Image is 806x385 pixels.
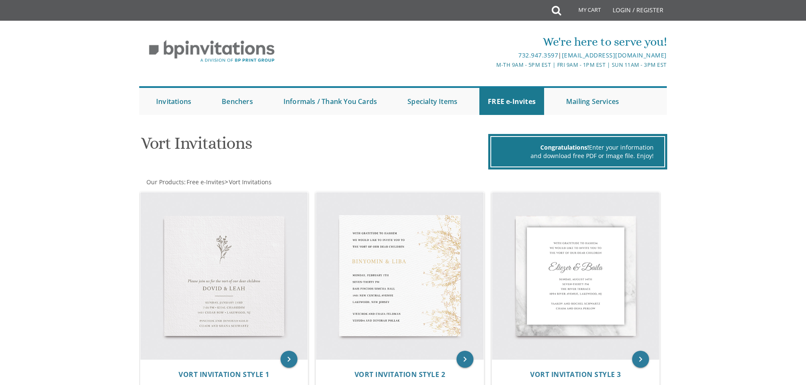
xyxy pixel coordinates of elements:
a: keyboard_arrow_right [632,351,649,368]
img: Vort Invitation Style 1 [140,192,308,360]
a: My Cart [560,1,607,22]
span: Congratulations! [540,143,589,151]
div: Enter your information [502,143,654,152]
span: Free e-Invites [187,178,225,186]
span: Vort Invitation Style 2 [355,370,446,379]
a: keyboard_arrow_right [281,351,297,368]
a: Vort Invitation Style 1 [179,371,270,379]
a: Specialty Items [399,88,466,115]
img: Vort Invitation Style 2 [316,192,484,360]
a: Vort Invitation Style 3 [530,371,621,379]
span: > [225,178,272,186]
a: FREE e-Invites [479,88,544,115]
a: Benchers [213,88,261,115]
a: Mailing Services [558,88,627,115]
div: M-Th 9am - 5pm EST | Fri 9am - 1pm EST | Sun 11am - 3pm EST [316,60,667,69]
span: Vort Invitations [229,178,272,186]
div: | [316,50,667,60]
a: Invitations [148,88,200,115]
a: 732.947.3597 [518,51,558,59]
span: Vort Invitation Style 1 [179,370,270,379]
a: Vort Invitations [228,178,272,186]
a: [EMAIL_ADDRESS][DOMAIN_NAME] [562,51,667,59]
img: Vort Invitation Style 3 [492,192,660,360]
div: : [139,178,403,186]
h1: Vort Invitations [141,134,486,159]
span: Vort Invitation Style 3 [530,370,621,379]
a: Free e-Invites [186,178,225,186]
div: and download free PDF or Image file. Enjoy! [502,152,654,160]
a: keyboard_arrow_right [457,351,473,368]
div: We're here to serve you! [316,33,667,50]
img: BP Invitation Loft [139,34,284,69]
a: Informals / Thank You Cards [275,88,385,115]
a: Vort Invitation Style 2 [355,371,446,379]
a: Our Products [146,178,184,186]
